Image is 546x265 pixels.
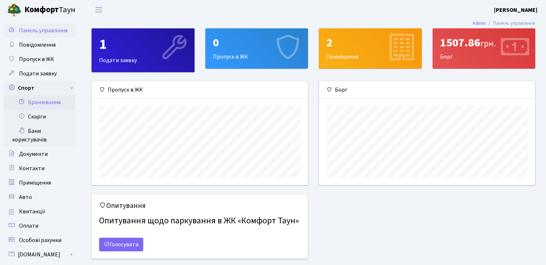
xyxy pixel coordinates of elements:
span: Пропуск в ЖК [19,55,54,63]
div: Пропуск в ЖК [92,81,308,99]
div: Пропуск в ЖК [206,29,308,68]
div: Борг [433,29,535,68]
h4: Опитування щодо паркування в ЖК «Комфорт Таун» [99,213,300,229]
li: Панель управління [486,19,535,27]
span: Авто [19,193,32,201]
a: Бронювання [4,95,75,110]
span: грн. [480,37,496,50]
span: Документи [19,150,48,158]
a: Документи [4,147,75,161]
img: logo.png [7,3,22,17]
div: Приміщення [319,29,421,68]
span: Особові рахунки [19,236,61,244]
span: Повідомлення [19,41,56,49]
a: [PERSON_NAME] [494,6,537,14]
a: Скарги [4,110,75,124]
a: Оплати [4,219,75,233]
span: Квитанції [19,208,45,215]
a: Особові рахунки [4,233,75,247]
h5: Опитування [99,201,300,210]
span: Приміщення [19,179,51,187]
div: 1 [99,36,187,53]
button: Переключити навігацію [90,4,108,16]
a: Квитанції [4,204,75,219]
a: Бани користувачів [4,124,75,147]
span: Оплати [19,222,38,230]
div: 2 [326,36,414,50]
a: Авто [4,190,75,204]
a: 0Пропуск в ЖК [205,28,308,69]
span: Таун [24,4,75,16]
a: Пропуск в ЖК [4,52,75,66]
a: Подати заявку [4,66,75,81]
div: Борг [319,81,535,99]
a: [DOMAIN_NAME] [4,247,75,262]
nav: breadcrumb [462,16,546,31]
a: 1Подати заявку [92,28,195,72]
span: Панель управління [19,27,67,34]
a: Голосувати [99,238,143,251]
a: 2Приміщення [319,28,422,69]
div: 0 [213,36,301,50]
a: Спорт [4,81,75,95]
a: Панель управління [4,23,75,38]
a: Приміщення [4,176,75,190]
a: Повідомлення [4,38,75,52]
div: 1507.86 [440,36,528,50]
a: Контакти [4,161,75,176]
b: Комфорт [24,4,59,15]
div: Подати заявку [92,29,194,72]
span: Подати заявку [19,70,57,78]
span: Контакти [19,164,45,172]
a: Admin [472,19,486,27]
